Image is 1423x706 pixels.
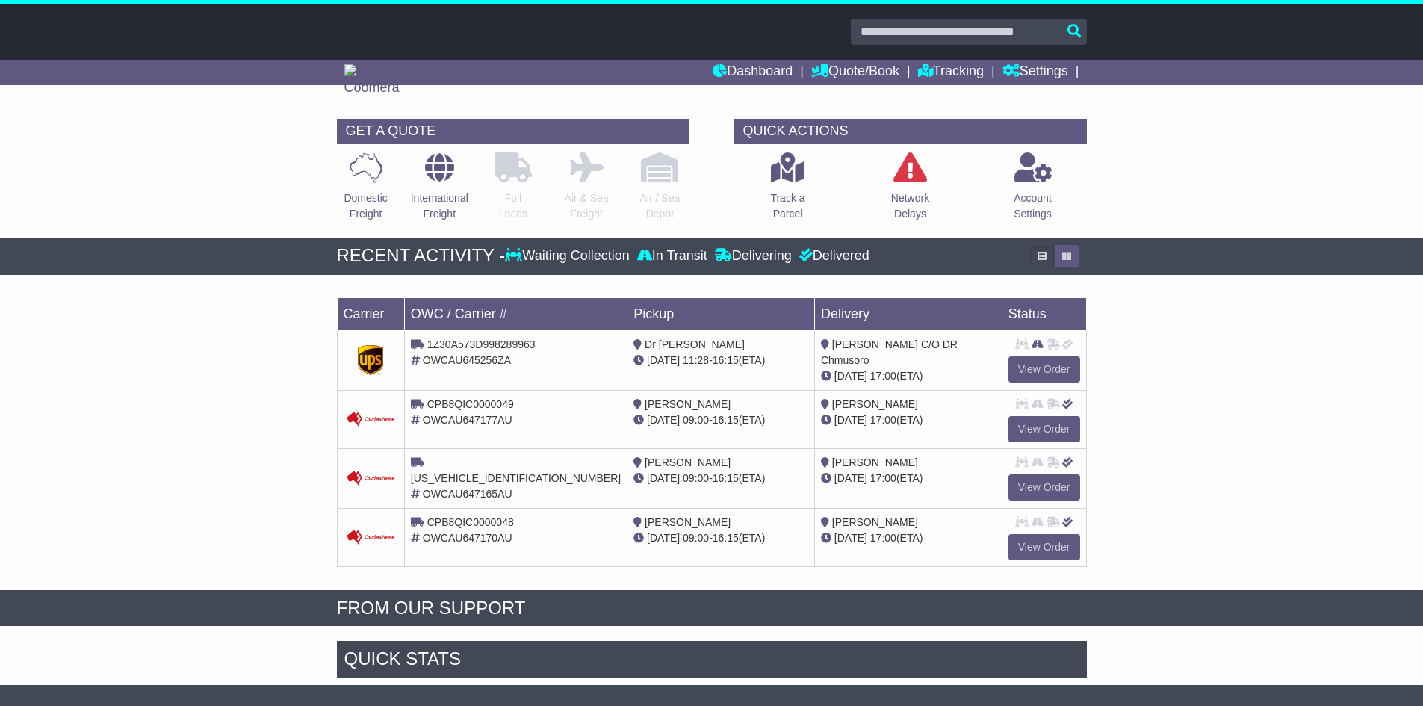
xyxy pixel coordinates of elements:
[1008,356,1080,383] a: View Order
[834,532,867,544] span: [DATE]
[770,191,804,222] p: Track a Parcel
[713,532,739,544] span: 16:15
[358,345,383,375] img: GetCarrierServiceDarkLogo
[832,516,918,528] span: [PERSON_NAME]
[821,530,996,546] div: (ETA)
[423,354,511,366] span: OWCAU645256ZA
[645,516,731,528] span: [PERSON_NAME]
[565,191,609,222] p: Air & Sea Freight
[495,191,532,222] p: Full Loads
[647,354,680,366] span: [DATE]
[918,60,984,85] a: Tracking
[821,338,958,366] span: [PERSON_NAME] C/O DR Chmusoro
[337,641,1087,681] div: Quick Stats
[711,248,796,264] div: Delivering
[870,532,896,544] span: 17:00
[337,598,1087,619] div: FROM OUR SUPPORT
[627,297,815,330] td: Pickup
[633,412,808,428] div: - (ETA)
[404,297,627,330] td: OWC / Carrier #
[1008,474,1080,501] a: View Order
[647,472,680,484] span: [DATE]
[870,472,896,484] span: 17:00
[410,152,469,230] a: InternationalFreight
[1013,152,1052,230] a: AccountSettings
[427,516,514,528] span: CPB8QIC0000048
[645,398,731,410] span: [PERSON_NAME]
[834,414,867,426] span: [DATE]
[633,353,808,368] div: - (ETA)
[427,338,536,350] span: 1Z30A573D998289963
[832,456,918,468] span: [PERSON_NAME]
[344,191,387,222] p: Domestic Freight
[870,370,896,382] span: 17:00
[683,354,709,366] span: 11:28
[337,245,506,267] div: RECENT ACTIVITY -
[411,191,468,222] p: International Freight
[713,472,739,484] span: 16:15
[647,532,680,544] span: [DATE]
[713,414,739,426] span: 16:15
[713,60,793,85] a: Dashboard
[834,472,867,484] span: [DATE]
[870,414,896,426] span: 17:00
[640,191,681,222] p: Air / Sea Depot
[343,152,388,230] a: DomesticFreight
[821,412,996,428] div: (ETA)
[811,60,899,85] a: Quote/Book
[1002,297,1086,330] td: Status
[769,152,805,230] a: Track aParcel
[633,471,808,486] div: - (ETA)
[814,297,1002,330] td: Delivery
[890,152,930,230] a: NetworkDelays
[505,248,633,264] div: Waiting Collection
[796,248,869,264] div: Delivered
[423,488,512,500] span: OWCAU647165AU
[834,370,867,382] span: [DATE]
[1008,416,1080,442] a: View Order
[346,412,395,427] img: GetCarrierServiceDarkLogo
[346,471,395,486] img: Couriers_Please.png
[645,338,745,350] span: Dr [PERSON_NAME]
[337,297,404,330] td: Carrier
[832,398,918,410] span: [PERSON_NAME]
[427,398,514,410] span: CPB8QIC0000049
[647,414,680,426] span: [DATE]
[411,472,621,484] span: [US_VEHICLE_IDENTIFICATION_NUMBER]
[1014,191,1052,222] p: Account Settings
[1002,60,1068,85] a: Settings
[713,354,739,366] span: 16:15
[423,532,512,544] span: OWCAU647170AU
[891,191,929,222] p: Network Delays
[683,472,709,484] span: 09:00
[633,530,808,546] div: - (ETA)
[683,414,709,426] span: 09:00
[423,414,512,426] span: OWCAU647177AU
[645,456,731,468] span: [PERSON_NAME]
[337,119,689,144] div: GET A QUOTE
[821,471,996,486] div: (ETA)
[633,248,711,264] div: In Transit
[1008,534,1080,560] a: View Order
[346,530,395,545] img: GetCarrierServiceDarkLogo
[821,368,996,384] div: (ETA)
[734,119,1087,144] div: QUICK ACTIONS
[683,532,709,544] span: 09:00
